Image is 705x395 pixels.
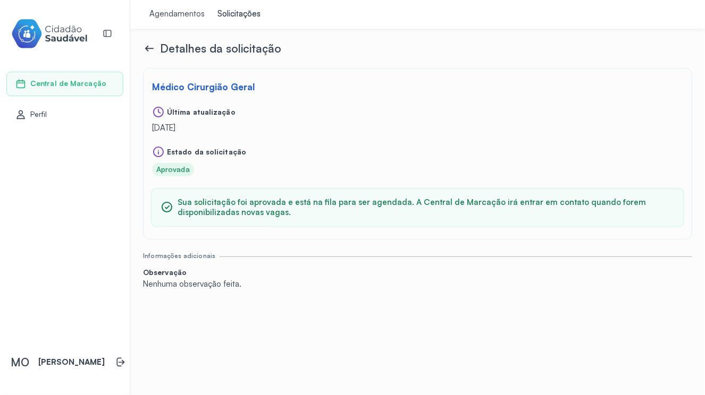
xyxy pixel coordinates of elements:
span: Nenhuma observação feita. [143,279,692,289]
div: Informações adicionais [143,252,215,260]
span: Sua solicitação foi aprovada e está na fila para ser agendada. A Central de Marcação irá entrar e... [178,197,675,218]
a: Perfil [15,109,114,120]
span: Estado da solicitação [167,148,246,157]
span: [DATE] [152,123,683,133]
span: MO [11,355,30,369]
div: Agendamentos [149,9,205,20]
span: Observação [143,268,692,277]
span: Detalhes da solicitação [160,41,281,55]
a: Central de Marcação [15,79,114,89]
img: cidadao-saudavel-filled-logo.svg [11,17,88,50]
div: Médico Cirurgião Geral [152,81,683,92]
div: Solicitações [217,9,261,20]
span: Central de Marcação [30,79,106,88]
div: Aprovada [156,165,190,174]
span: Última atualização [167,108,236,117]
p: [PERSON_NAME] [38,357,105,367]
span: Perfil [30,110,47,119]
